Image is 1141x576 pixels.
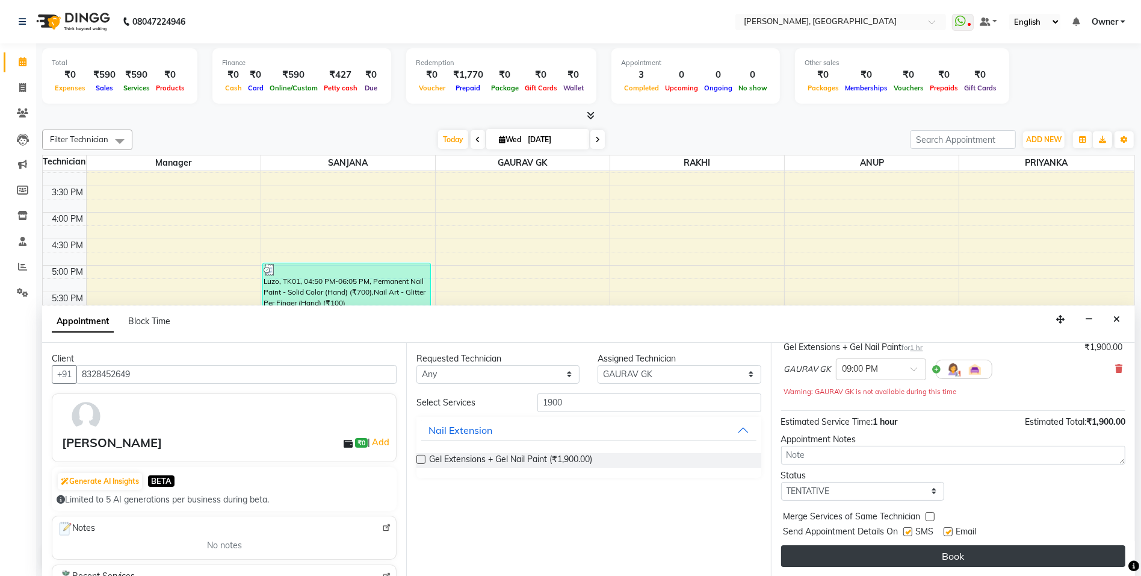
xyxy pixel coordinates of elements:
div: ₹0 [222,68,245,82]
div: Gel Extensions + Gel Nail Paint [784,341,923,354]
div: Requested Technician [416,352,580,365]
div: ₹0 [927,68,961,82]
div: ₹590 [267,68,321,82]
button: Close [1108,310,1125,329]
div: Appointment Notes [781,433,1125,446]
a: Add [370,435,391,449]
div: ₹0 [360,68,382,82]
div: 5:30 PM [50,292,86,305]
div: ₹590 [120,68,153,82]
span: Ongoing [701,84,735,92]
span: No show [735,84,770,92]
input: 2025-09-03 [524,131,584,149]
div: ₹0 [488,68,522,82]
span: Expenses [52,84,88,92]
span: Sales [93,84,116,92]
span: Package [488,84,522,92]
div: Status [781,469,944,482]
span: ADD NEW [1026,135,1062,144]
div: ₹0 [842,68,891,82]
div: 4:30 PM [50,239,86,252]
div: Luzo, TK01, 04:50 PM-06:05 PM, Permanent Nail Paint - Solid Color (Hand) (₹700),Nail Art - Glitte... [263,263,430,328]
span: Memberships [842,84,891,92]
div: Appointment [621,58,770,68]
div: ₹0 [52,68,88,82]
span: | [368,435,391,449]
img: Hairdresser.png [946,362,960,377]
div: 0 [662,68,701,82]
div: Other sales [805,58,1000,68]
div: Assigned Technician [598,352,761,365]
span: GAURAV GK [436,155,610,171]
div: Total [52,58,188,68]
span: Petty cash [321,84,360,92]
span: Gift Cards [522,84,560,92]
span: RAKHI [610,155,784,171]
button: Nail Extension [421,419,756,441]
span: Voucher [416,84,448,92]
div: 5:00 PM [50,266,86,278]
div: 3:30 PM [50,186,86,199]
span: Prepaids [927,84,961,92]
span: Cash [222,84,245,92]
div: ₹427 [321,68,360,82]
span: Upcoming [662,84,701,92]
span: SMS [916,525,934,540]
span: Wed [496,135,524,144]
div: 0 [701,68,735,82]
span: No notes [207,539,242,552]
span: Gel Extensions + Gel Nail Paint (₹1,900.00) [429,453,592,468]
img: avatar [69,399,104,434]
span: Vouchers [891,84,927,92]
span: Block Time [128,316,170,327]
span: Merge Services of Same Technician [784,510,921,525]
div: ₹1,900.00 [1084,341,1122,354]
div: ₹0 [560,68,587,82]
span: Completed [621,84,662,92]
input: Search Appointment [911,130,1016,149]
button: ADD NEW [1023,131,1065,148]
span: ANUP [785,155,959,171]
span: Packages [805,84,842,92]
span: Prepaid [453,84,484,92]
div: ₹0 [891,68,927,82]
span: Wallet [560,84,587,92]
img: logo [31,5,113,39]
span: ₹1,900.00 [1086,416,1125,427]
span: Notes [57,521,95,537]
button: +91 [52,365,77,384]
div: Select Services [407,396,528,409]
input: Search by service name [537,393,761,412]
div: Nail Extension [428,423,492,437]
div: ₹1,770 [448,68,488,82]
span: Appointment [52,311,114,333]
span: Estimated Service Time: [781,416,873,427]
div: Limited to 5 AI generations per business during beta. [57,493,392,506]
b: 08047224946 [132,5,185,39]
span: Due [362,84,380,92]
div: 4:00 PM [50,213,86,225]
span: BETA [148,475,175,487]
button: Book [781,545,1125,567]
div: ₹0 [416,68,448,82]
span: Products [153,84,188,92]
span: 1 hr [911,343,923,352]
span: Owner [1092,16,1118,28]
img: Interior.png [968,362,982,377]
span: Filter Technician [50,134,108,144]
span: GAURAV GK [784,363,831,375]
span: Card [245,84,267,92]
div: ₹0 [961,68,1000,82]
span: Online/Custom [267,84,321,92]
span: Email [956,525,977,540]
span: Services [120,84,153,92]
input: Search by Name/Mobile/Email/Code [76,365,397,384]
button: Generate AI Insights [58,473,142,490]
div: ₹0 [153,68,188,82]
span: Estimated Total: [1025,416,1086,427]
div: 3 [621,68,662,82]
span: Manager [87,155,261,171]
div: ₹0 [805,68,842,82]
small: for [902,343,923,352]
small: Warning: GAURAV GK is not available during this time [784,387,957,396]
